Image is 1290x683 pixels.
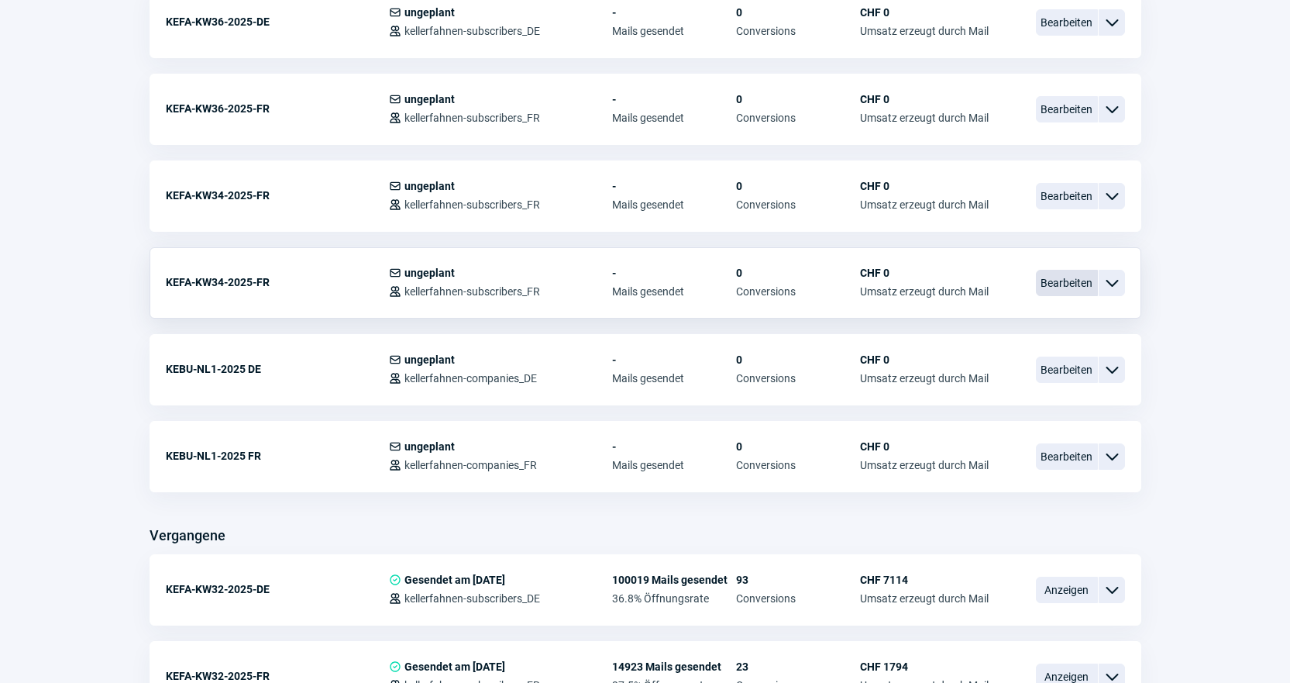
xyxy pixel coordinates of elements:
[166,574,389,605] div: KEFA-KW32-2025-DE
[612,574,736,586] span: 100019 Mails gesendet
[612,93,736,105] span: -
[736,592,860,605] span: Conversions
[860,354,989,366] span: CHF 0
[612,372,736,385] span: Mails gesendet
[166,93,389,124] div: KEFA-KW36-2025-FR
[612,440,736,453] span: -
[736,661,860,673] span: 23
[860,198,989,211] span: Umsatz erzeugt durch Mail
[612,354,736,366] span: -
[860,112,989,124] span: Umsatz erzeugt durch Mail
[736,6,860,19] span: 0
[736,25,860,37] span: Conversions
[404,285,540,298] span: kellerfahnen-subscribers_FR
[404,661,505,673] span: Gesendet am [DATE]
[404,267,455,279] span: ungeplant
[404,25,540,37] span: kellerfahnen-subscribers_DE
[612,6,736,19] span: -
[1036,183,1098,209] span: Bearbeiten
[736,459,860,471] span: Conversions
[404,354,455,366] span: ungeplant
[860,592,989,605] span: Umsatz erzeugt durch Mail
[612,592,736,605] span: 36.8% Öffnungsrate
[612,267,736,279] span: -
[1036,96,1098,122] span: Bearbeiten
[860,372,989,385] span: Umsatz erzeugt durch Mail
[612,180,736,192] span: -
[1036,443,1098,470] span: Bearbeiten
[736,285,860,298] span: Conversions
[166,180,389,211] div: KEFA-KW34-2025-FR
[1036,577,1098,603] span: Anzeigen
[736,267,860,279] span: 0
[736,112,860,124] span: Conversions
[860,6,989,19] span: CHF 0
[612,25,736,37] span: Mails gesendet
[736,198,860,211] span: Conversions
[612,198,736,211] span: Mails gesendet
[404,459,537,471] span: kellerfahnen-companies_FR
[612,112,736,124] span: Mails gesendet
[612,285,736,298] span: Mails gesendet
[166,354,389,385] div: KEBU-NL1-2025 DE
[1036,9,1098,36] span: Bearbeiten
[404,574,505,586] span: Gesendet am [DATE]
[404,198,540,211] span: kellerfahnen-subscribers_FR
[1036,270,1098,296] span: Bearbeiten
[736,93,860,105] span: 0
[860,574,989,586] span: CHF 7114
[860,440,989,453] span: CHF 0
[1036,357,1098,383] span: Bearbeiten
[736,372,860,385] span: Conversions
[860,25,989,37] span: Umsatz erzeugt durch Mail
[612,459,736,471] span: Mails gesendet
[404,592,540,605] span: kellerfahnen-subscribers_DE
[860,285,989,298] span: Umsatz erzeugt durch Mail
[166,6,389,37] div: KEFA-KW36-2025-DE
[736,440,860,453] span: 0
[404,372,537,385] span: kellerfahnen-companies_DE
[404,112,540,124] span: kellerfahnen-subscribers_FR
[860,267,989,279] span: CHF 0
[404,180,455,192] span: ungeplant
[166,440,389,471] div: KEBU-NL1-2025 FR
[736,574,860,586] span: 93
[404,440,455,453] span: ungeplant
[612,661,736,673] span: 14923 Mails gesendet
[860,661,989,673] span: CHF 1794
[736,354,860,366] span: 0
[404,93,455,105] span: ungeplant
[860,180,989,192] span: CHF 0
[736,180,860,192] span: 0
[150,523,225,548] h3: Vergangene
[860,93,989,105] span: CHF 0
[404,6,455,19] span: ungeplant
[860,459,989,471] span: Umsatz erzeugt durch Mail
[166,267,389,298] div: KEFA-KW34-2025-FR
